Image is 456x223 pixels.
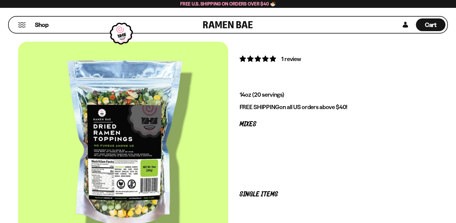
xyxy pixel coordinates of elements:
span: Shop [35,21,49,29]
p: on all US orders above $40! [240,103,426,111]
span: 1 review [281,55,301,63]
p: Mixes [240,121,426,127]
div: Cart [416,17,445,33]
span: Free U.S. Shipping on Orders over $40 🍜 [180,1,276,7]
a: Shop [35,18,49,31]
p: Single Items [240,192,426,197]
button: Mobile Menu Trigger [18,22,26,27]
strong: FREE SHIPPING [240,103,279,111]
span: Cart [425,21,437,28]
span: 5.00 stars [240,55,277,63]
